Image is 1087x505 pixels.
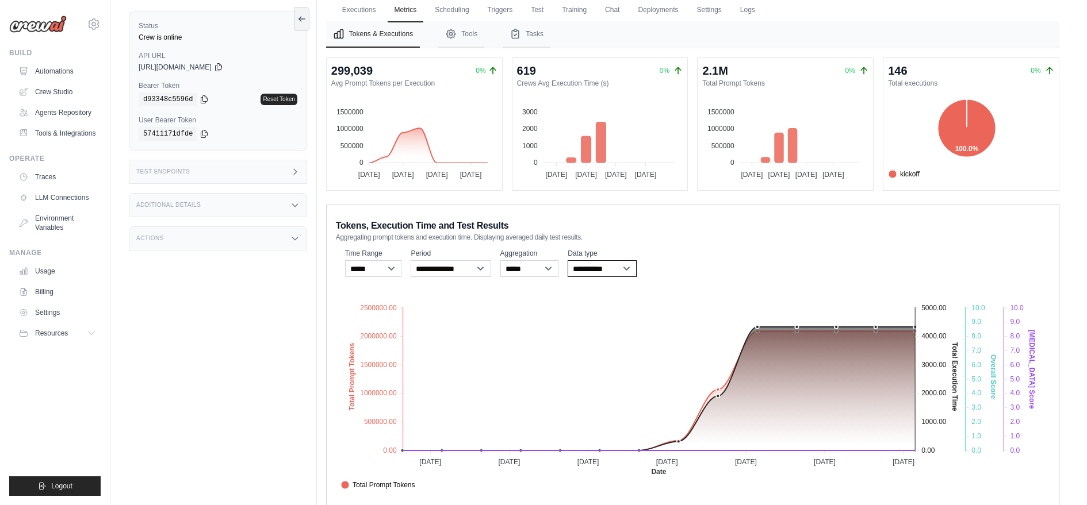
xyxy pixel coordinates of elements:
[1010,432,1020,440] tspan: 1.0
[971,403,981,411] tspan: 3.0
[971,432,981,440] tspan: 1.0
[14,283,101,301] a: Billing
[656,458,678,466] tspan: [DATE]
[522,125,538,133] tspan: 2000
[921,332,947,340] tspan: 4000.00
[139,21,297,30] label: Status
[136,235,164,242] h3: Actions
[971,318,981,326] tspan: 9.0
[14,324,101,342] button: Resources
[383,446,397,454] tspan: 0.00
[604,171,626,179] tspan: [DATE]
[35,329,68,338] span: Resources
[517,63,536,79] div: 619
[139,63,212,72] span: [URL][DOMAIN_NAME]
[345,249,402,258] label: Time Range
[893,458,914,466] tspan: [DATE]
[888,79,1054,88] dt: Total executions
[360,390,397,398] tspan: 1000000.00
[14,262,101,280] a: Usage
[517,79,683,88] dt: Crews Avg Execution Time (s)
[888,63,907,79] div: 146
[634,171,656,179] tspan: [DATE]
[139,81,297,90] label: Bearer Token
[340,142,363,150] tspan: 500000
[522,142,538,150] tspan: 1000
[336,125,363,133] tspan: 1000000
[651,468,666,476] text: Date
[1010,318,1020,326] tspan: 9.0
[136,202,201,209] h3: Additional Details
[14,62,101,80] a: Automations
[136,168,190,175] h3: Test Endpoints
[14,83,101,101] a: Crew Studio
[1010,390,1020,398] tspan: 4.0
[1029,450,1087,505] iframe: Chat Widget
[741,171,763,179] tspan: [DATE]
[1031,67,1040,75] span: 0%
[51,481,72,491] span: Logout
[1010,403,1020,411] tspan: 3.0
[503,21,550,48] button: Tasks
[139,115,297,125] label: User Bearer Token
[336,219,509,233] span: Tokens, Execution Time and Test Results
[9,248,101,257] div: Manage
[326,21,1059,48] nav: Tabs
[336,233,583,242] span: Aggregating prompt tokens and execution time. Displaying averaged daily test results.
[347,343,355,411] text: Total Prompt Tokens
[575,171,597,179] tspan: [DATE]
[1010,418,1020,426] tspan: 2.0
[971,346,981,354] tspan: 7.0
[845,67,855,75] span: 0%
[702,79,868,88] dt: Total Prompt Tokens
[1010,375,1020,383] tspan: 5.0
[139,33,297,42] div: Crew is online
[460,171,481,179] tspan: [DATE]
[360,332,397,340] tspan: 2000000.00
[1028,330,1036,409] text: [MEDICAL_DATA] Score
[1010,446,1020,454] tspan: 0.0
[392,171,414,179] tspan: [DATE]
[341,480,415,490] span: Total Prompt Tokens
[921,304,947,312] tspan: 5000.00
[971,332,981,340] tspan: 8.0
[971,418,981,426] tspan: 2.0
[14,209,101,237] a: Environment Variables
[261,94,297,105] a: Reset Token
[577,458,599,466] tspan: [DATE]
[951,342,959,411] text: Total Execution Time
[889,169,920,179] span: kickoff
[476,66,485,75] span: 0%
[438,21,484,48] button: Tools
[358,171,380,179] tspan: [DATE]
[500,249,559,258] label: Aggregation
[707,108,734,116] tspan: 1500000
[534,159,538,167] tspan: 0
[660,67,669,75] span: 0%
[9,476,101,496] button: Logout
[9,16,67,33] img: Logo
[989,354,997,399] text: Overall Score
[822,171,844,179] tspan: [DATE]
[336,108,363,116] tspan: 1500000
[1010,304,1024,312] tspan: 10.0
[14,124,101,142] a: Tools & Integrations
[326,21,420,48] button: Tokens & Executions
[545,171,567,179] tspan: [DATE]
[419,458,441,466] tspan: [DATE]
[359,159,363,167] tspan: 0
[498,458,520,466] tspan: [DATE]
[331,63,373,79] div: 299,039
[971,390,981,398] tspan: 4.0
[1010,346,1020,354] tspan: 7.0
[921,418,947,426] tspan: 1000.00
[14,303,101,322] a: Settings
[921,446,935,454] tspan: 0.00
[768,171,790,179] tspan: [DATE]
[14,188,101,207] a: LLM Connections
[921,390,947,398] tspan: 2000.00
[364,418,397,426] tspan: 500000.00
[702,63,728,79] div: 2.1M
[971,304,985,312] tspan: 10.0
